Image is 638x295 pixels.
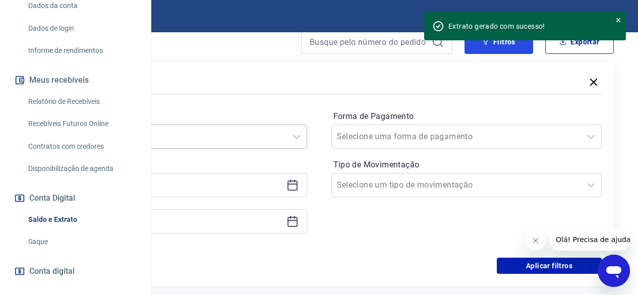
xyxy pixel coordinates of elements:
button: Aplicar filtros [497,258,602,274]
span: Conta digital [29,264,75,278]
input: Busque pelo número do pedido [310,34,428,49]
a: Conta digital [12,260,139,282]
a: Dados de login [24,18,139,39]
button: Exportar [545,30,614,54]
input: Data inicial [45,178,282,193]
button: Filtros [465,30,533,54]
a: Saldo e Extrato [24,209,139,230]
a: Disponibilização de agenda [24,158,139,179]
div: Extrato gerado com sucesso! [448,21,603,31]
button: Meus recebíveis [12,69,139,91]
iframe: Fechar mensagem [526,230,546,251]
p: Período personalizado [36,157,307,169]
button: Conta Digital [12,187,139,209]
span: Olá! Precisa de ajuda? [6,7,85,15]
input: Data final [45,214,282,229]
label: Forma de Pagamento [333,110,600,123]
iframe: Botão para abrir a janela de mensagens [598,255,630,287]
h4: Extrato [24,34,289,54]
label: Período [38,110,305,123]
a: Relatório de Recebíveis [24,91,139,112]
a: Saque [24,231,139,252]
a: Recebíveis Futuros Online [24,113,139,134]
button: Sair [590,7,626,26]
iframe: Mensagem da empresa [550,228,630,251]
label: Tipo de Movimentação [333,159,600,171]
a: Contratos com credores [24,136,139,157]
a: Informe de rendimentos [24,40,139,61]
